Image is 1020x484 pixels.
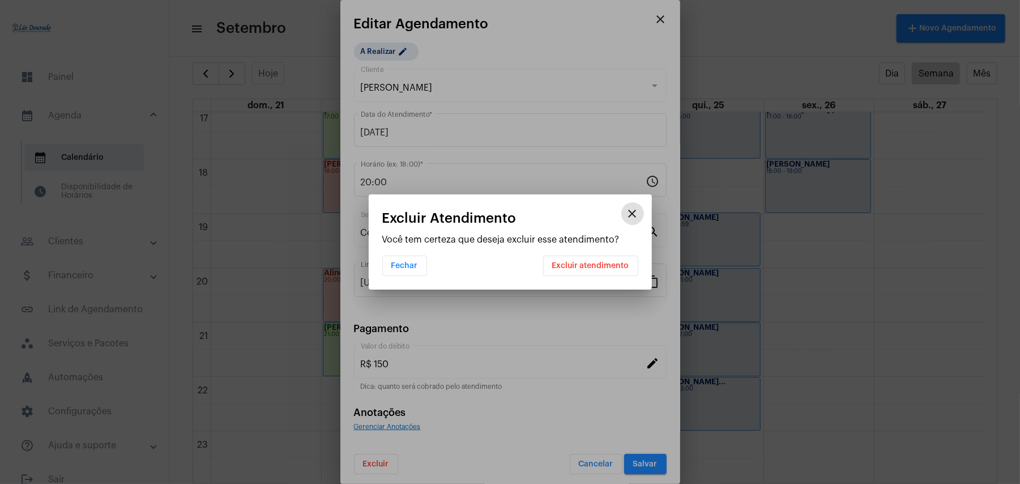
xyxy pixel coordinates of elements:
span: Excluir atendimento [552,262,629,270]
span: Fechar [391,262,418,270]
span: Excluir Atendimento [382,211,517,226]
button: Excluir atendimento [543,256,638,276]
mat-icon: close [626,207,639,220]
button: Fechar [382,256,427,276]
p: Você tem certeza que deseja excluir esse atendimento? [382,235,638,245]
